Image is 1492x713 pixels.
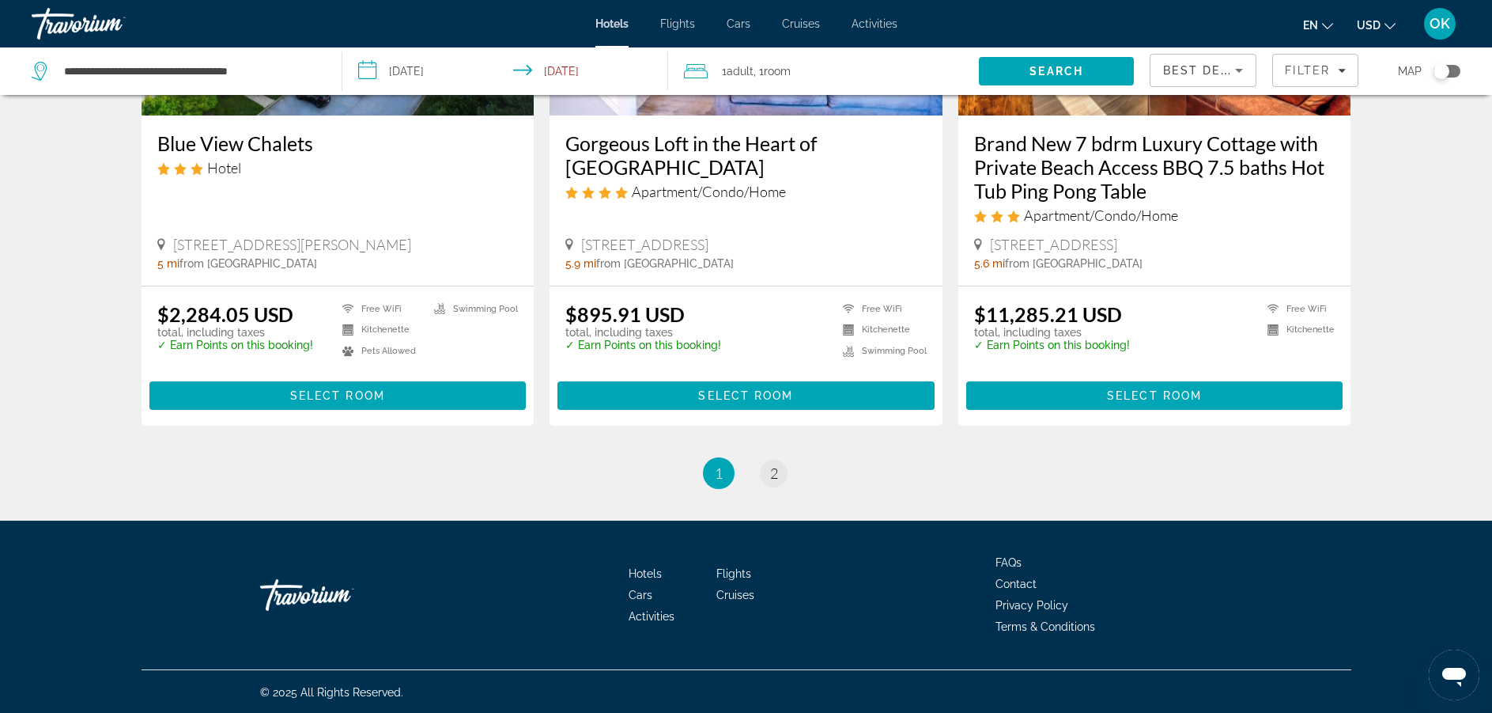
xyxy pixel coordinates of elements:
[1429,650,1479,700] iframe: Кнопка запуска окна обмена сообщениями
[629,589,652,601] a: Cars
[974,131,1335,203] a: Brand New 7 bdrm Luxury Cottage with Private Beach Access BBQ 7.5 baths Hot Tub Ping Pong Table
[334,302,426,316] li: Free WiFi
[727,17,750,30] span: Cars
[1303,13,1333,36] button: Change language
[770,465,778,482] span: 2
[990,236,1117,253] span: [STREET_ADDRESS]
[966,381,1343,410] button: Select Room
[1419,7,1460,40] button: User Menu
[157,326,313,339] p: total, including taxes
[852,17,897,30] a: Activities
[629,610,674,623] a: Activities
[727,65,754,78] span: Adult
[974,257,1005,270] span: 5.6 mi
[1357,19,1381,32] span: USD
[1163,61,1243,80] mat-select: Sort by
[179,257,317,270] span: from [GEOGRAPHIC_DATA]
[595,17,629,30] a: Hotels
[565,257,596,270] span: 5.9 mi
[974,326,1130,339] p: total, including taxes
[629,567,662,580] span: Hotels
[157,339,313,351] p: ✓ Earn Points on this booking!
[632,183,786,200] span: Apartment/Condo/Home
[1398,60,1422,82] span: Map
[157,159,519,176] div: 3 star Hotel
[290,389,385,402] span: Select Room
[426,302,518,316] li: Swimming Pool
[995,578,1037,590] a: Contact
[1260,302,1335,316] li: Free WiFi
[207,159,241,176] span: Hotel
[974,339,1130,351] p: ✓ Earn Points on this booking!
[334,324,426,337] li: Kitchenette
[835,324,927,337] li: Kitchenette
[995,599,1068,612] a: Privacy Policy
[596,257,734,270] span: from [GEOGRAPHIC_DATA]
[716,589,754,601] a: Cruises
[157,257,179,270] span: 5 mi
[157,131,519,155] a: Blue View Chalets
[979,57,1134,85] button: Search
[1422,64,1460,78] button: Toggle map
[565,183,927,200] div: 4 star Apartment
[995,556,1022,569] a: FAQs
[62,59,318,83] input: Search hotel destination
[334,344,426,358] li: Pets Allowed
[764,65,791,78] span: Room
[835,302,927,316] li: Free WiFi
[660,17,695,30] a: Flights
[716,567,751,580] a: Flights
[1260,324,1335,337] li: Kitchenette
[722,60,754,82] span: 1
[565,302,685,326] ins: $895.91 USD
[260,571,418,619] a: Go Home
[260,686,403,699] span: © 2025 All Rights Reserved.
[1163,64,1245,77] span: Best Deals
[668,47,979,95] button: Travelers: 1 adult, 0 children
[1029,65,1083,78] span: Search
[565,326,721,339] p: total, including taxes
[782,17,820,30] a: Cruises
[754,60,791,82] span: , 1
[581,236,708,253] span: [STREET_ADDRESS]
[557,385,935,402] a: Select Room
[565,131,927,179] a: Gorgeous Loft in the Heart of [GEOGRAPHIC_DATA]
[557,381,935,410] button: Select Room
[1430,16,1450,32] span: OK
[157,302,293,326] ins: $2,284.05 USD
[715,465,723,482] span: 1
[974,302,1122,326] ins: $11,285.21 USD
[835,344,927,358] li: Swimming Pool
[342,47,669,95] button: Select check in and out date
[1357,13,1396,36] button: Change currency
[565,339,721,351] p: ✓ Earn Points on this booking!
[149,381,527,410] button: Select Room
[1303,19,1318,32] span: en
[173,236,411,253] span: [STREET_ADDRESS][PERSON_NAME]
[966,385,1343,402] a: Select Room
[1024,207,1178,224] span: Apartment/Condo/Home
[142,457,1351,489] nav: Pagination
[32,3,190,44] a: Travorium
[149,385,527,402] a: Select Room
[1005,257,1143,270] span: from [GEOGRAPHIC_DATA]
[1272,54,1358,87] button: Filters
[698,389,793,402] span: Select Room
[1285,64,1330,77] span: Filter
[995,620,1095,633] a: Terms & Conditions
